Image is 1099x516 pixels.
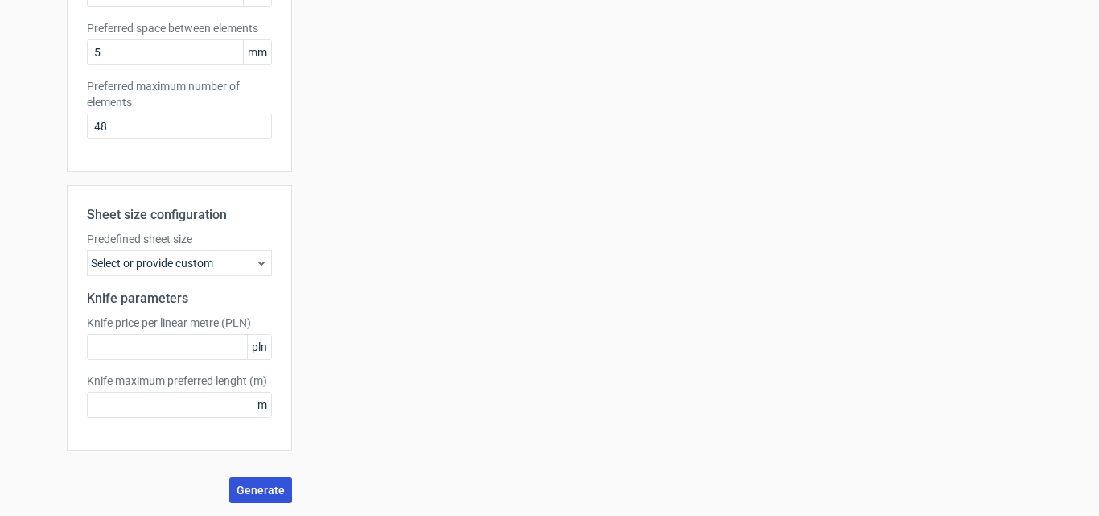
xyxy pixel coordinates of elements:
[237,485,285,496] span: Generate
[87,289,272,308] h2: Knife parameters
[87,373,272,389] label: Knife maximum preferred lenght (m)
[247,335,271,359] span: pln
[87,315,272,331] label: Knife price per linear metre (PLN)
[229,477,292,503] button: Generate
[87,231,272,247] label: Predefined sheet size
[87,20,272,36] label: Preferred space between elements
[253,393,271,417] span: m
[243,40,271,64] span: mm
[87,250,272,276] div: Select or provide custom
[87,205,272,225] h2: Sheet size configuration
[87,78,272,110] label: Preferred maximum number of elements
